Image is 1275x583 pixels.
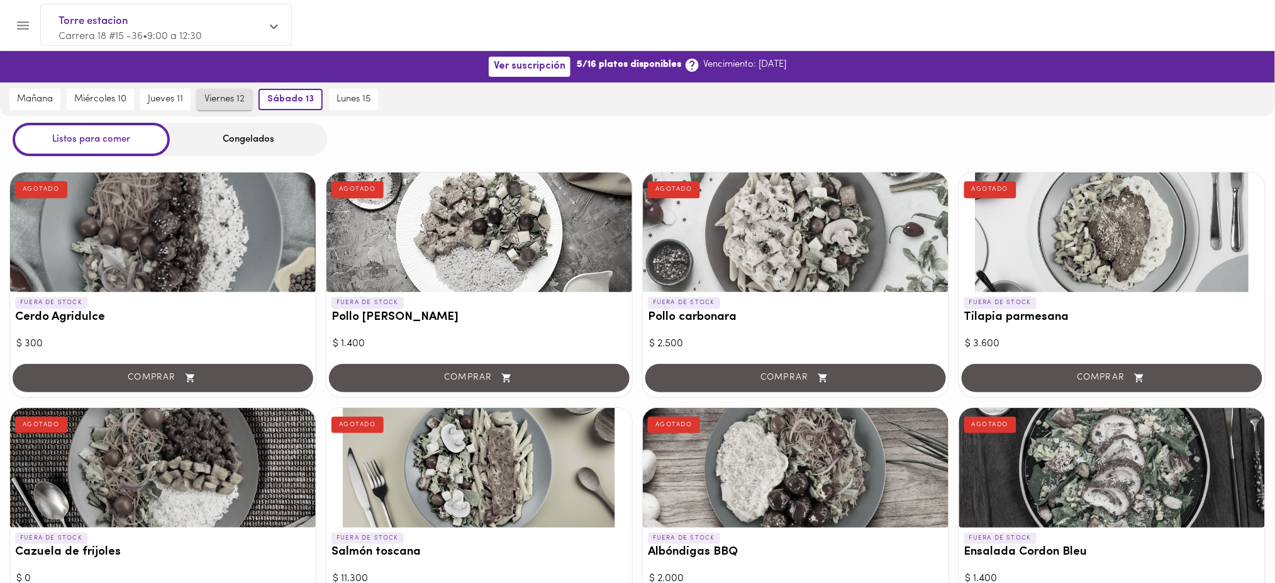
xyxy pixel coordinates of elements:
p: FUERA DE STOCK [648,533,720,544]
div: Ensalada Cordon Bleu [959,408,1265,528]
div: $ 1.400 [333,337,626,351]
div: Pollo Tikka Massala [326,173,632,292]
div: $ 2.500 [649,337,942,351]
button: jueves 11 [140,89,191,110]
span: mañana [17,94,53,105]
div: Congelados [170,123,327,156]
h3: Cerdo Agridulce [15,311,311,324]
button: sábado 13 [259,89,323,110]
div: Salmón toscana [326,408,632,528]
div: $ 3.600 [966,337,1259,351]
span: Torre estacion [58,13,261,30]
button: miércoles 10 [67,89,134,110]
iframe: Messagebird Livechat Widget [1202,510,1262,570]
b: 5/16 platos disponibles [577,58,681,71]
p: FUERA DE STOCK [648,297,720,308]
div: AGOTADO [964,181,1016,198]
button: mañana [9,89,60,110]
div: Listos para comer [13,123,170,156]
span: miércoles 10 [74,94,126,105]
p: FUERA DE STOCK [331,533,404,544]
div: AGOTADO [15,417,67,433]
span: viernes 12 [204,94,245,105]
div: AGOTADO [331,181,384,198]
h3: Albóndigas BBQ [648,546,944,559]
div: AGOTADO [964,417,1016,433]
h3: Salmón toscana [331,546,627,559]
div: Tilapia parmesana [959,173,1265,292]
span: Carrera 18 #15 -36 • 9:00 a 12:30 [58,31,202,42]
span: sábado 13 [267,94,314,105]
h3: Tilapia parmesana [964,311,1260,324]
div: Pollo carbonara [643,173,949,292]
div: AGOTADO [15,181,67,198]
p: FUERA DE STOCK [15,297,87,308]
div: AGOTADO [648,181,700,198]
div: AGOTADO [331,417,384,433]
div: AGOTADO [648,417,700,433]
span: Ver suscripción [494,60,565,72]
span: jueves 11 [148,94,183,105]
div: Albóndigas BBQ [643,408,949,528]
h3: Cazuela de frijoles [15,546,311,559]
p: Vencimiento: [DATE] [703,58,786,71]
button: Menu [8,10,38,41]
div: $ 300 [16,337,309,351]
button: lunes 15 [329,89,378,110]
p: FUERA DE STOCK [331,297,404,308]
h3: Ensalada Cordon Bleu [964,546,1260,559]
button: viernes 12 [197,89,252,110]
div: Cazuela de frijoles [10,408,316,528]
span: lunes 15 [337,94,370,105]
button: Ver suscripción [489,57,571,76]
p: FUERA DE STOCK [964,533,1037,544]
p: FUERA DE STOCK [964,297,1037,308]
div: Cerdo Agridulce [10,173,316,292]
p: FUERA DE STOCK [15,533,87,544]
h3: Pollo [PERSON_NAME] [331,311,627,324]
h3: Pollo carbonara [648,311,944,324]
